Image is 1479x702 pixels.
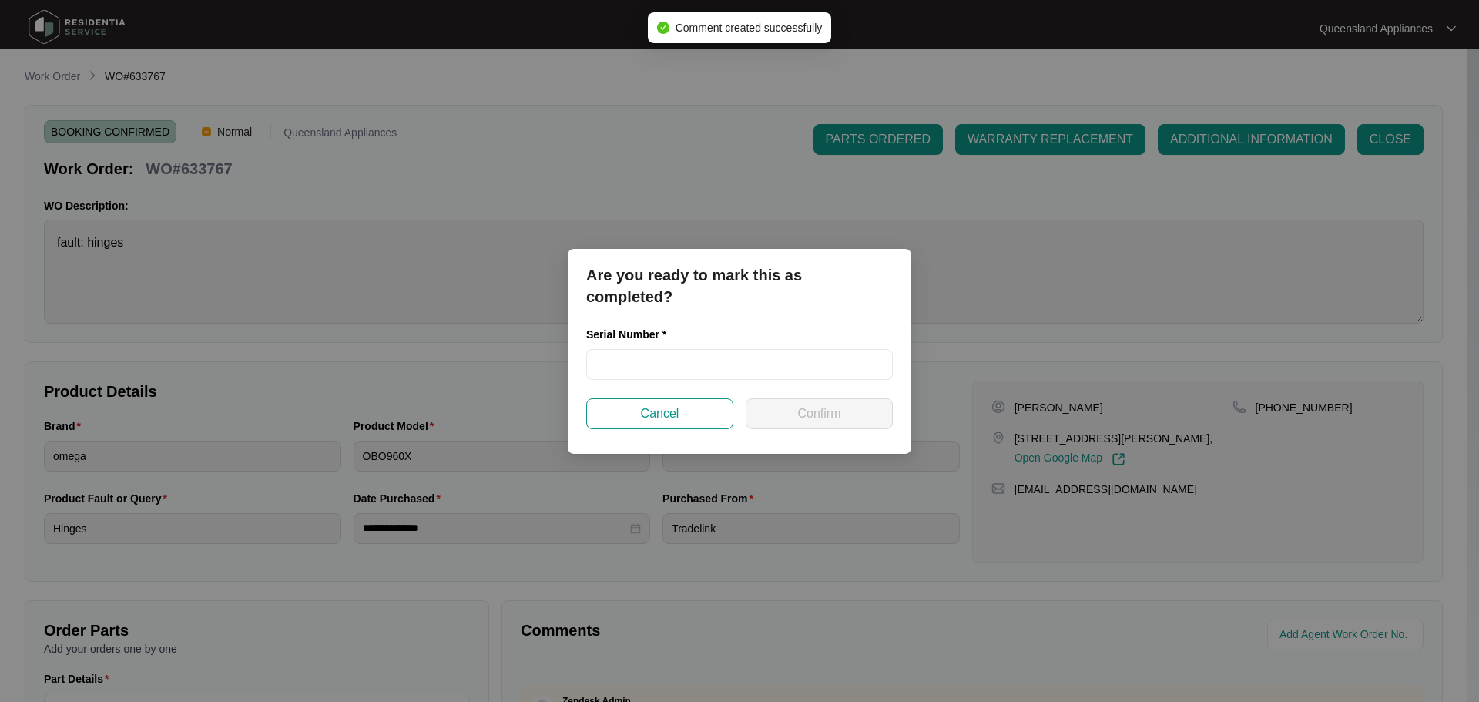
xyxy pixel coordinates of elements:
[586,327,678,342] label: Serial Number *
[746,398,893,429] button: Confirm
[586,264,893,286] p: Are you ready to mark this as
[641,405,679,423] span: Cancel
[676,22,823,34] span: Comment created successfully
[586,398,733,429] button: Cancel
[657,22,669,34] span: check-circle
[586,286,893,307] p: completed?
